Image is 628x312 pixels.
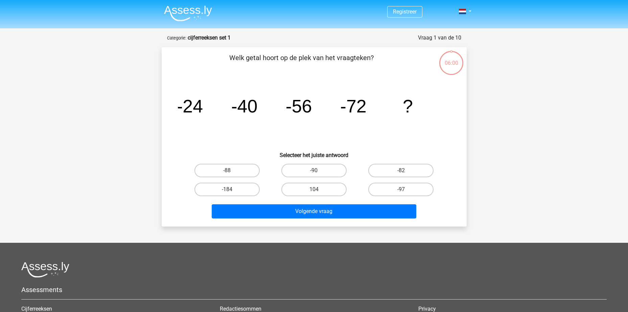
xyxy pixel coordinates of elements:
[194,164,260,177] label: -88
[418,306,436,312] a: Privacy
[285,96,312,116] tspan: -56
[172,53,431,73] p: Welk getal hoort op de plek van het vraagteken?
[368,183,434,196] label: -97
[368,164,434,177] label: -82
[418,34,461,42] div: Vraag 1 van de 10
[21,286,607,294] h5: Assessments
[393,8,417,15] a: Registreer
[281,164,347,177] label: -90
[164,5,212,21] img: Assessly
[340,96,367,116] tspan: -72
[188,34,231,41] strong: cijferreeksen set 1
[220,306,261,312] a: Redactiesommen
[21,262,69,278] img: Assessly logo
[281,183,347,196] label: 104
[194,183,260,196] label: -184
[212,204,416,218] button: Volgende vraag
[172,147,456,158] h6: Selecteer het juiste antwoord
[177,96,203,116] tspan: -24
[167,35,186,41] small: Categorie:
[21,306,52,312] a: Cijferreeksen
[231,96,257,116] tspan: -40
[403,96,413,116] tspan: ?
[439,50,464,67] div: 06:00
